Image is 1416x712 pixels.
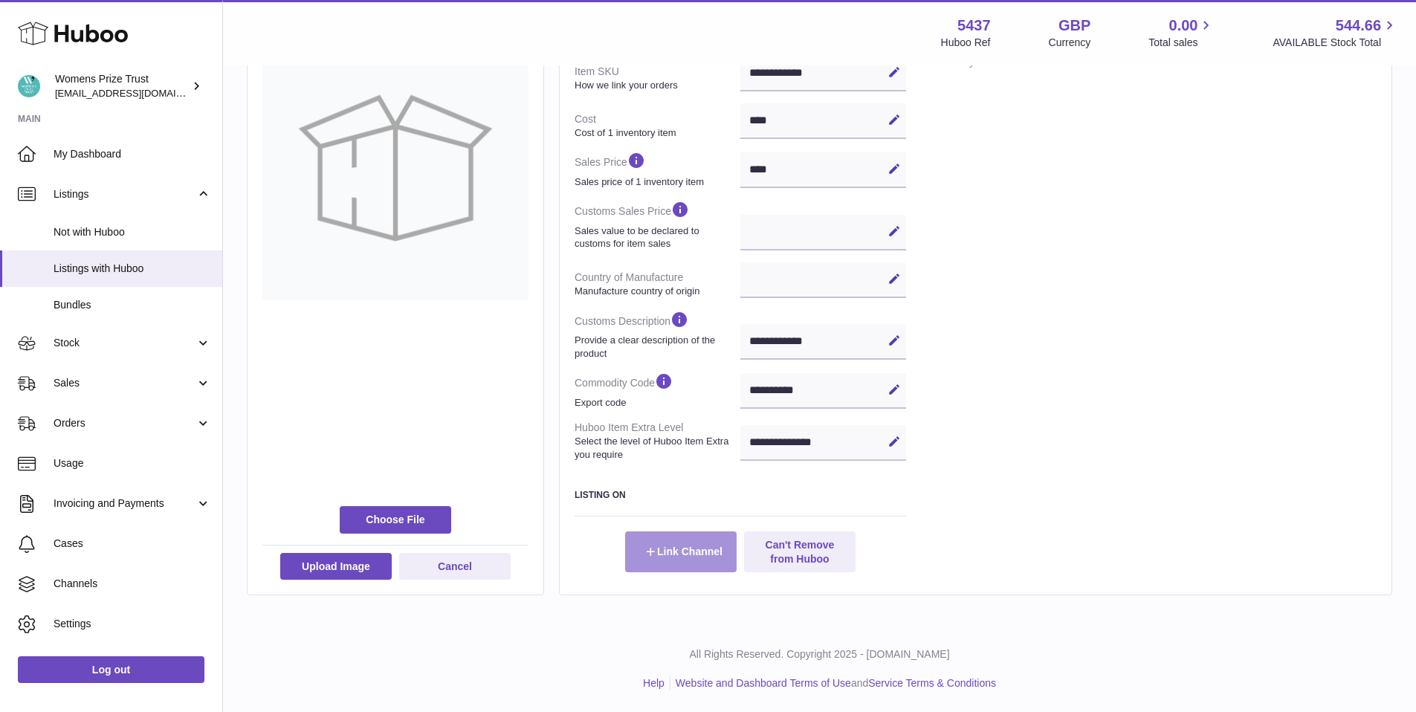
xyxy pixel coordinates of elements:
[54,187,195,201] span: Listings
[643,677,665,689] a: Help
[575,435,737,461] strong: Select the level of Huboo Item Extra you require
[575,194,740,256] dt: Customs Sales Price
[575,79,737,92] strong: How we link your orders
[55,87,219,99] span: [EMAIL_ADDRESS][DOMAIN_NAME]
[54,617,211,631] span: Settings
[868,677,996,689] a: Service Terms & Conditions
[1058,16,1090,36] strong: GBP
[575,224,737,250] strong: Sales value to be declared to customs for item sales
[575,366,740,415] dt: Commodity Code
[941,36,991,50] div: Huboo Ref
[575,106,740,145] dt: Cost
[280,553,392,580] button: Upload Image
[54,225,211,239] span: Not with Huboo
[575,285,737,298] strong: Manufacture country of origin
[55,72,189,100] div: Womens Prize Trust
[575,396,737,410] strong: Export code
[1148,36,1215,50] span: Total sales
[54,298,211,312] span: Bundles
[575,175,737,189] strong: Sales price of 1 inventory item
[1273,16,1398,50] a: 544.66 AVAILABLE Stock Total
[676,677,851,689] a: Website and Dashboard Terms of Use
[54,376,195,390] span: Sales
[744,531,856,572] button: Can't Remove from Huboo
[1169,16,1198,36] span: 0.00
[18,75,40,97] img: info@womensprizeforfiction.co.uk
[575,489,906,501] h3: Listing On
[54,147,211,161] span: My Dashboard
[1049,36,1091,50] div: Currency
[1148,16,1215,50] a: 0.00 Total sales
[575,59,740,97] dt: Item SKU
[575,126,737,140] strong: Cost of 1 inventory item
[575,334,737,360] strong: Provide a clear description of the product
[54,336,195,350] span: Stock
[54,416,195,430] span: Orders
[670,676,996,690] li: and
[957,16,991,36] strong: 5437
[54,456,211,470] span: Usage
[54,577,211,591] span: Channels
[399,553,511,580] button: Cancel
[575,415,740,467] dt: Huboo Item Extra Level
[625,531,737,572] button: Link Channel
[54,496,195,511] span: Invoicing and Payments
[340,506,451,533] span: Choose File
[235,647,1404,661] p: All Rights Reserved. Copyright 2025 - [DOMAIN_NAME]
[575,145,740,194] dt: Sales Price
[18,656,204,683] a: Log out
[1336,16,1381,36] span: 544.66
[575,304,740,366] dt: Customs Description
[54,262,211,276] span: Listings with Huboo
[54,537,211,551] span: Cases
[575,265,740,303] dt: Country of Manufacture
[262,34,528,300] img: no-photo-large.jpg
[1273,36,1398,50] span: AVAILABLE Stock Total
